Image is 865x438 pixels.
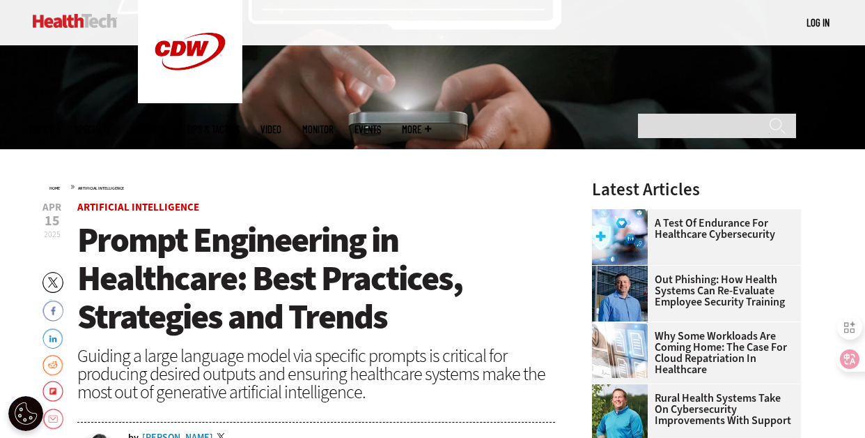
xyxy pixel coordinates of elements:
a: Jim Roeder [592,384,655,395]
a: Artificial Intelligence [78,186,124,191]
span: Specialty [75,124,111,135]
div: Guiding a large language model via specific prompts is critical for producing desired outputs and... [77,347,555,401]
span: More [402,124,431,135]
span: 2025 [44,229,61,240]
img: Electronic health records [592,322,648,378]
img: Home [33,14,117,28]
div: » [49,181,555,192]
img: Scott Currie [592,266,648,322]
a: Tips & Tactics [187,124,240,135]
span: Prompt Engineering in Healthcare: Best Practices, Strategies and Trends [77,217,462,340]
div: User menu [806,15,829,30]
a: CDW [138,92,242,107]
span: 15 [42,214,61,228]
span: Topics [29,124,54,135]
a: A Test of Endurance for Healthcare Cybersecurity [592,218,793,240]
button: Open Preferences [8,396,43,431]
a: Video [260,124,281,135]
a: Artificial Intelligence [77,200,199,214]
a: Healthcare cybersecurity [592,209,655,220]
a: Home [49,186,60,191]
a: Features [132,124,166,135]
img: Healthcare cybersecurity [592,209,648,265]
a: Events [354,124,381,135]
a: Rural Health Systems Take On Cybersecurity Improvements with Support [592,393,793,426]
h3: Latest Articles [592,181,801,198]
a: MonITor [302,124,334,135]
a: Scott Currie [592,266,655,277]
a: Electronic health records [592,322,655,333]
a: Log in [806,16,829,29]
div: Cookie Settings [8,396,43,431]
a: Out Phishing: How Health Systems Can Re-Evaluate Employee Security Training [592,274,793,308]
span: Apr [42,202,61,213]
a: Why Some Workloads Are Coming Home: The Case for Cloud Repatriation in Healthcare [592,331,793,375]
